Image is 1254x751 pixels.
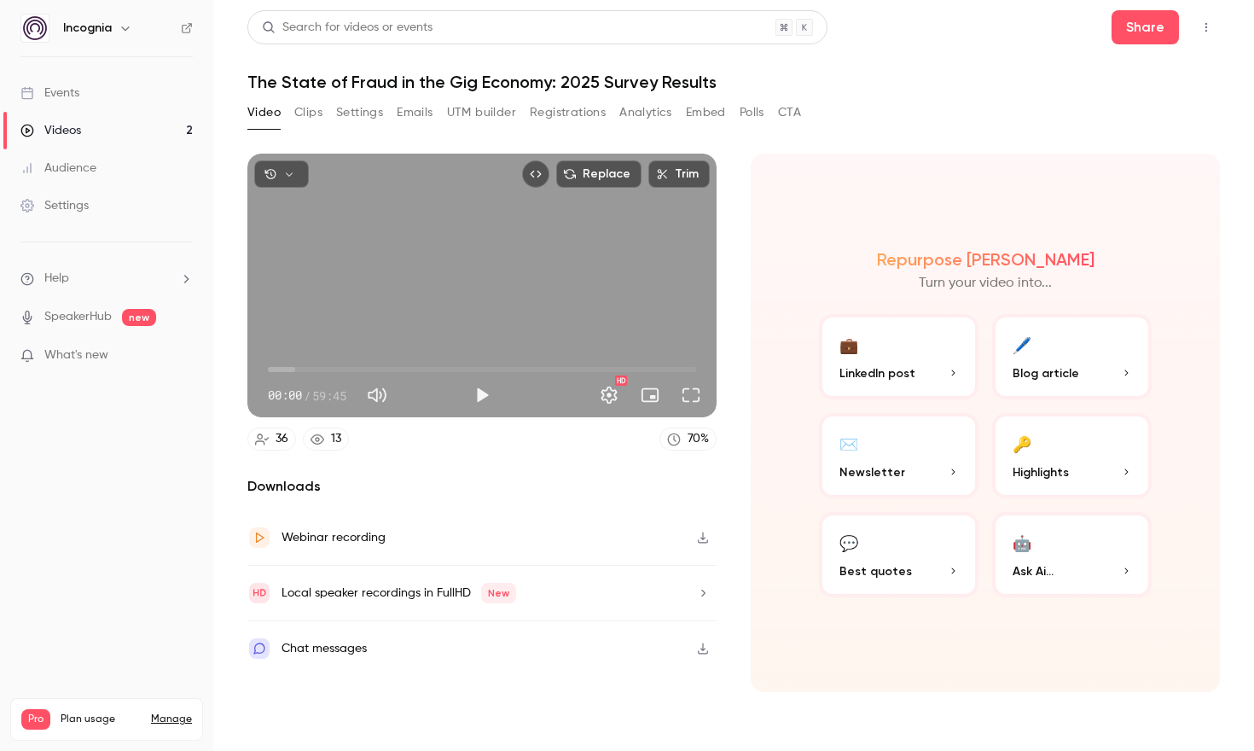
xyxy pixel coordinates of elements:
button: 🖊️Blog article [992,314,1152,399]
div: Webinar recording [282,527,386,548]
span: Newsletter [839,463,905,481]
div: Chat messages [282,638,367,659]
span: What's new [44,346,108,364]
button: Mute [360,378,394,412]
span: Plan usage [61,713,141,726]
img: Incognia [21,15,49,42]
div: 🤖 [1013,529,1031,556]
button: Clips [294,99,322,126]
li: help-dropdown-opener [20,270,193,288]
span: LinkedIn post [839,364,915,382]
h1: The State of Fraud in the Gig Economy: 2025 Survey Results [247,72,1220,92]
span: Best quotes [839,562,912,580]
h2: Repurpose [PERSON_NAME] [877,249,1094,270]
button: ✉️Newsletter [819,413,978,498]
span: Highlights [1013,463,1069,481]
button: Settings [336,99,383,126]
button: 🤖Ask Ai... [992,512,1152,597]
span: Pro [21,709,50,730]
button: Turn on miniplayer [633,378,667,412]
div: HD [615,375,627,386]
button: Replace [556,160,642,188]
div: Settings [20,197,89,214]
div: 36 [276,430,288,448]
button: Video [247,99,281,126]
iframe: Noticeable Trigger [172,348,193,364]
a: 36 [247,428,296,451]
button: Trim [648,160,710,188]
button: Top Bar Actions [1193,14,1220,41]
div: 00:00 [268,387,346,405]
span: New [481,583,516,603]
h6: Incognia [63,20,112,37]
button: Play [465,378,499,412]
div: 70 % [688,430,709,448]
p: Turn your video into... [919,273,1052,294]
div: 💬 [839,529,858,556]
h2: Downloads [247,476,717,497]
button: UTM builder [447,99,516,126]
div: Local speaker recordings in FullHD [282,583,516,603]
span: 59:45 [312,387,346,405]
span: / [304,387,311,405]
a: Manage [151,713,192,726]
div: 🖊️ [1013,331,1031,358]
div: 13 [331,430,341,448]
button: Full screen [674,378,708,412]
span: Help [44,270,69,288]
div: 🔑 [1013,430,1031,457]
div: Videos [20,122,81,139]
button: CTA [778,99,801,126]
div: Search for videos or events [262,19,433,37]
button: Settings [592,378,626,412]
div: ✉️ [839,430,858,457]
button: Share [1112,10,1179,44]
div: Audience [20,160,96,177]
div: 💼 [839,331,858,358]
span: 00:00 [268,387,302,405]
button: Analytics [619,99,672,126]
button: Polls [740,99,764,126]
a: SpeakerHub [44,308,112,326]
span: Ask Ai... [1013,562,1054,580]
button: 💬Best quotes [819,512,978,597]
a: 13 [303,428,349,451]
span: new [122,309,156,326]
span: Blog article [1013,364,1079,382]
button: Embed [686,99,726,126]
a: 70% [659,428,717,451]
div: Events [20,84,79,102]
button: Emails [397,99,433,126]
button: Embed video [522,160,549,188]
button: 🔑Highlights [992,413,1152,498]
button: Registrations [530,99,606,126]
button: 💼LinkedIn post [819,314,978,399]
